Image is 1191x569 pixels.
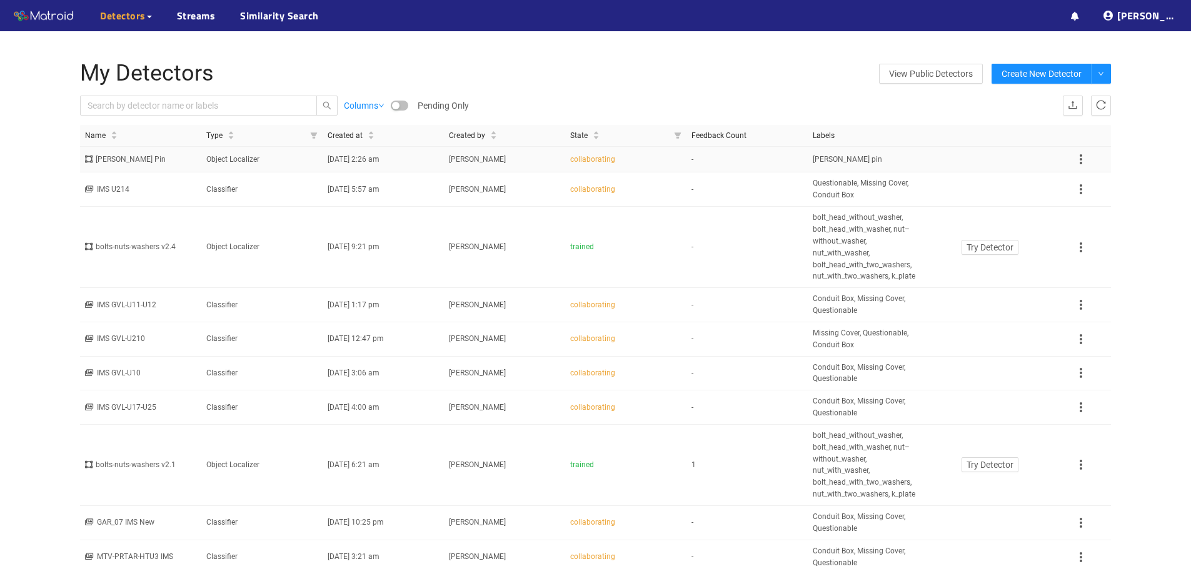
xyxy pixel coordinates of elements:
div: MTV-PRTAR-HTU3 IMS [85,551,196,563]
button: reload [1091,96,1111,116]
button: Create New Detector [992,64,1092,84]
button: upload [1063,96,1083,116]
span: [DATE] 3:21 am [328,552,379,561]
a: Streams [177,8,216,23]
span: Conduit Box, Missing Cover, Questionable [813,293,924,317]
div: collaborating [570,154,681,166]
span: [DATE] 4:00 am [328,403,379,412]
td: Object Localizer [201,207,323,288]
td: - [686,322,808,357]
th: Labels [808,125,929,147]
a: View Public Detectors [879,64,983,84]
span: Type [206,130,223,142]
span: Pending Only [418,99,469,112]
span: [DATE] 10:25 pm [328,518,384,527]
span: caret-up [368,129,374,136]
td: - [686,172,808,207]
div: bolts-nuts-washers v2.4 [85,241,196,253]
div: [PERSON_NAME] Pin [85,154,196,166]
div: collaborating [570,517,681,528]
td: - [686,506,808,540]
span: reload [1096,100,1106,112]
td: - [686,288,808,322]
span: Conduit Box, Missing Cover, Questionable [813,545,924,569]
div: GAR_07 IMS New [85,517,196,528]
span: [PERSON_NAME] [449,518,506,527]
th: Feedback Count [686,125,808,147]
td: Object Localizer [201,425,323,506]
span: [DATE] 3:06 am [328,369,379,377]
td: Classifier [201,322,323,357]
span: filter [310,132,318,139]
button: Try Detector [962,457,1018,472]
span: filter [674,132,681,139]
span: [PERSON_NAME] [449,300,506,309]
span: [PERSON_NAME] [449,460,506,469]
td: Classifier [201,390,323,425]
div: IMS U214 [85,184,196,195]
span: caret-up [490,129,497,136]
span: [PERSON_NAME] [449,369,506,377]
div: collaborating [570,333,681,345]
button: down [1091,64,1111,84]
span: [DATE] 12:47 pm [328,334,384,343]
span: [DATE] 1:17 pm [328,300,379,309]
span: View Public Detectors [889,64,973,83]
span: filter [305,125,323,147]
span: Create New Detector [1002,67,1082,81]
span: [PERSON_NAME] [449,155,506,164]
span: bolt_head_without_washer, bolt_head_with_washer, nut–without_washer, nut_with_washer, bolt_head_w... [813,430,924,500]
span: Conduit Box, Missing Cover, Questionable [813,511,924,535]
span: Conduit Box, Missing Cover, Questionable [813,362,924,385]
span: Try Detector [967,458,1013,472]
span: [PERSON_NAME] [449,242,506,251]
span: caret-up [593,129,600,136]
div: collaborating [570,551,681,563]
span: Created by [449,130,485,142]
span: bolt_head_without_washer, bolt_head_with_washer, nut–without_washer, nut_with_washer, bolt_head_w... [813,212,924,282]
td: Classifier [201,172,323,207]
span: filter [669,125,686,147]
span: down [1098,71,1104,78]
div: IMS GVL-U10 [85,367,196,379]
span: [DATE] 5:57 am [328,185,379,194]
div: IMS GVL-U17-U25 [85,402,196,413]
div: 1 [691,459,803,471]
span: [PERSON_NAME] [449,403,506,412]
div: IMS GVL-U11-U12 [85,299,196,311]
span: State [570,130,588,142]
span: caret-down [368,134,374,141]
span: Missing Cover, Questionable, Conduit Box [813,327,924,351]
img: Matroid logo [13,7,75,26]
div: trained [570,459,681,471]
span: Questionable, Missing Cover, Conduit Box [813,177,924,201]
td: - [686,207,808,288]
span: Created at [328,130,363,142]
span: Try Detector [967,240,1013,254]
span: caret-up [228,129,234,136]
span: caret-down [593,134,600,141]
div: IMS GVL-U210 [85,333,196,345]
td: Classifier [201,506,323,540]
span: caret-up [111,129,118,136]
td: Object Localizer [201,147,323,172]
span: caret-down [490,134,497,141]
div: collaborating [570,367,681,379]
div: collaborating [570,184,681,195]
a: Similarity Search [240,8,319,23]
span: [PERSON_NAME] [449,552,506,561]
div: collaborating [570,402,681,413]
span: upload [1068,100,1078,112]
span: Conduit Box, Missing Cover, Questionable [813,395,924,419]
span: [DATE] 9:21 pm [328,242,379,251]
span: search [317,101,337,110]
span: [DATE] 2:26 am [328,155,379,164]
span: [DATE] 6:21 am [328,460,379,469]
span: [PERSON_NAME] [449,185,506,194]
div: trained [570,241,681,253]
div: bolts-nuts-washers v2.1 [85,459,196,471]
input: Search by detector name or labels [88,99,298,112]
span: caret-down [228,134,234,141]
a: Columns [344,99,384,112]
span: down [378,102,384,109]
